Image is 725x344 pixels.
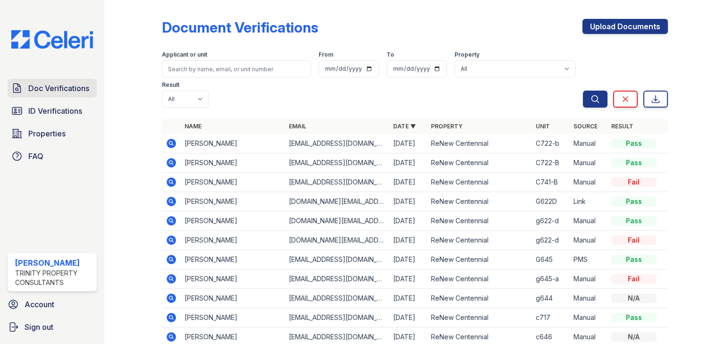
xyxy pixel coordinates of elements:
td: ReNew Centennial [427,173,531,192]
td: Manual [570,308,607,327]
td: ReNew Centennial [427,289,531,308]
td: [DATE] [389,173,427,192]
td: [EMAIL_ADDRESS][DOMAIN_NAME] [285,289,389,308]
td: PMS [570,250,607,269]
td: Manual [570,269,607,289]
td: [DOMAIN_NAME][EMAIL_ADDRESS][DOMAIN_NAME] [285,231,389,250]
td: ReNew Centennial [427,269,531,289]
td: [DATE] [389,134,427,153]
a: Email [289,123,306,130]
td: ReNew Centennial [427,134,531,153]
td: C722-b [532,134,570,153]
div: N/A [611,294,657,303]
td: [DATE] [389,250,427,269]
td: Link [570,192,607,211]
div: Document Verifications [162,19,318,36]
td: Manual [570,153,607,173]
div: Pass [611,255,657,264]
td: ReNew Centennial [427,192,531,211]
label: From [319,51,333,59]
span: Doc Verifications [28,83,89,94]
div: Pass [611,313,657,322]
a: Account [4,295,101,314]
td: Manual [570,134,607,153]
td: [PERSON_NAME] [181,153,285,173]
a: ID Verifications [8,101,97,120]
a: Property [431,123,463,130]
td: g645-a [532,269,570,289]
label: Applicant or unit [162,51,207,59]
td: Manual [570,173,607,192]
a: Unit [536,123,550,130]
td: [PERSON_NAME] [181,250,285,269]
div: Pass [611,158,657,168]
a: Date ▼ [393,123,416,130]
td: [EMAIL_ADDRESS][DOMAIN_NAME] [285,134,389,153]
td: [PERSON_NAME] [181,289,285,308]
a: Doc Verifications [8,79,97,98]
span: Sign out [25,321,53,333]
td: G645 [532,250,570,269]
td: [DATE] [389,308,427,327]
td: g644 [532,289,570,308]
td: G622D [532,192,570,211]
td: C741-B [532,173,570,192]
label: Result [162,81,179,89]
a: FAQ [8,147,97,166]
td: [PERSON_NAME] [181,269,285,289]
td: [EMAIL_ADDRESS][DOMAIN_NAME] [285,153,389,173]
a: Name [185,123,202,130]
td: ReNew Centennial [427,231,531,250]
td: Manual [570,231,607,250]
td: [PERSON_NAME] [181,134,285,153]
label: Property [455,51,480,59]
td: c717 [532,308,570,327]
td: g622-d [532,231,570,250]
a: Sign out [4,318,101,336]
div: N/A [611,332,657,342]
div: Pass [611,216,657,226]
div: Fail [611,274,657,284]
td: [DOMAIN_NAME][EMAIL_ADDRESS][DOMAIN_NAME] [285,211,389,231]
td: [EMAIL_ADDRESS][DOMAIN_NAME] [285,173,389,192]
div: Fail [611,235,657,245]
td: [DATE] [389,192,427,211]
span: ID Verifications [28,105,82,117]
span: Account [25,299,54,310]
td: [EMAIL_ADDRESS][DOMAIN_NAME] [285,269,389,289]
td: [DATE] [389,269,427,289]
td: Manual [570,289,607,308]
td: [PERSON_NAME] [181,231,285,250]
div: Pass [611,139,657,148]
td: [DATE] [389,211,427,231]
td: [PERSON_NAME] [181,211,285,231]
td: g622-d [532,211,570,231]
td: Manual [570,211,607,231]
div: Trinity Property Consultants [15,268,93,287]
a: Upload Documents [582,19,668,34]
label: To [387,51,394,59]
input: Search by name, email, or unit number [162,60,311,77]
td: [PERSON_NAME] [181,308,285,327]
td: C722-B [532,153,570,173]
span: FAQ [28,151,43,162]
td: [PERSON_NAME] [181,192,285,211]
div: [PERSON_NAME] [15,257,93,268]
span: Properties [28,128,66,139]
img: CE_Logo_Blue-a8612792a0a2168367f1c8372b55b34899dd931a85d93a1a3d3e32e68fde9ad4.png [4,30,101,49]
a: Source [573,123,598,130]
a: Properties [8,124,97,143]
td: [EMAIL_ADDRESS][DOMAIN_NAME] [285,250,389,269]
td: [EMAIL_ADDRESS][DOMAIN_NAME] [285,308,389,327]
td: [DATE] [389,153,427,173]
td: ReNew Centennial [427,250,531,269]
div: Fail [611,177,657,187]
td: [PERSON_NAME] [181,173,285,192]
td: ReNew Centennial [427,153,531,173]
td: ReNew Centennial [427,211,531,231]
a: Result [611,123,633,130]
td: [DATE] [389,231,427,250]
div: Pass [611,197,657,206]
td: ReNew Centennial [427,308,531,327]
